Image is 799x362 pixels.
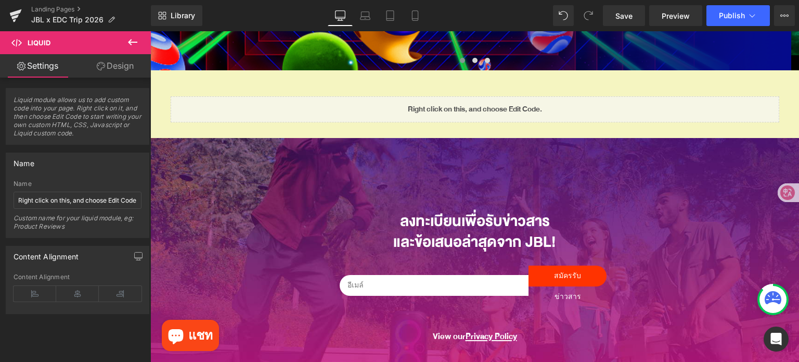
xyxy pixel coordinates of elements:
span: Liquid module allows us to add custom code into your page. Right click on it, and then choose Edi... [14,96,141,144]
inbox-online-store-chat: แชทร้านค้าออนไลน์ของ Shopify [8,289,72,322]
a: Laptop [353,5,378,26]
a: Tablet [378,5,403,26]
button: Redo [578,5,599,26]
div: Open Intercom Messenger [764,327,789,352]
a: Preview [649,5,702,26]
a: Mobile [403,5,428,26]
button: Publish [706,5,770,26]
span: Liquid [28,39,50,47]
a: Privacy Policy [315,298,367,313]
button: Undo [553,5,574,26]
div: Content Alignment [14,246,79,261]
div: Name [14,153,34,168]
span: JBL x EDC Trip 2026 [31,16,104,24]
span: Library [171,11,195,20]
a: Landing Pages [31,5,151,14]
div: Custom name for your liquid module, eg: Product Reviews [14,214,141,238]
div: Name [14,180,141,188]
span: Publish [719,11,745,20]
button: สมัครรับข่าวสาร [378,234,456,255]
strong: ลงทะเบียนเพื่อรับข่าวสาร [250,177,399,203]
a: New Library [151,5,202,26]
a: Design [78,54,153,78]
span: Preview [662,10,690,21]
input: อีเมล์ [189,244,379,265]
a: Desktop [328,5,353,26]
span: Save [615,10,633,21]
div: Content Alignment [14,273,141,281]
strong: และข้อเสนอล่าสุดจาก JBL! [243,198,406,223]
button: More [774,5,795,26]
